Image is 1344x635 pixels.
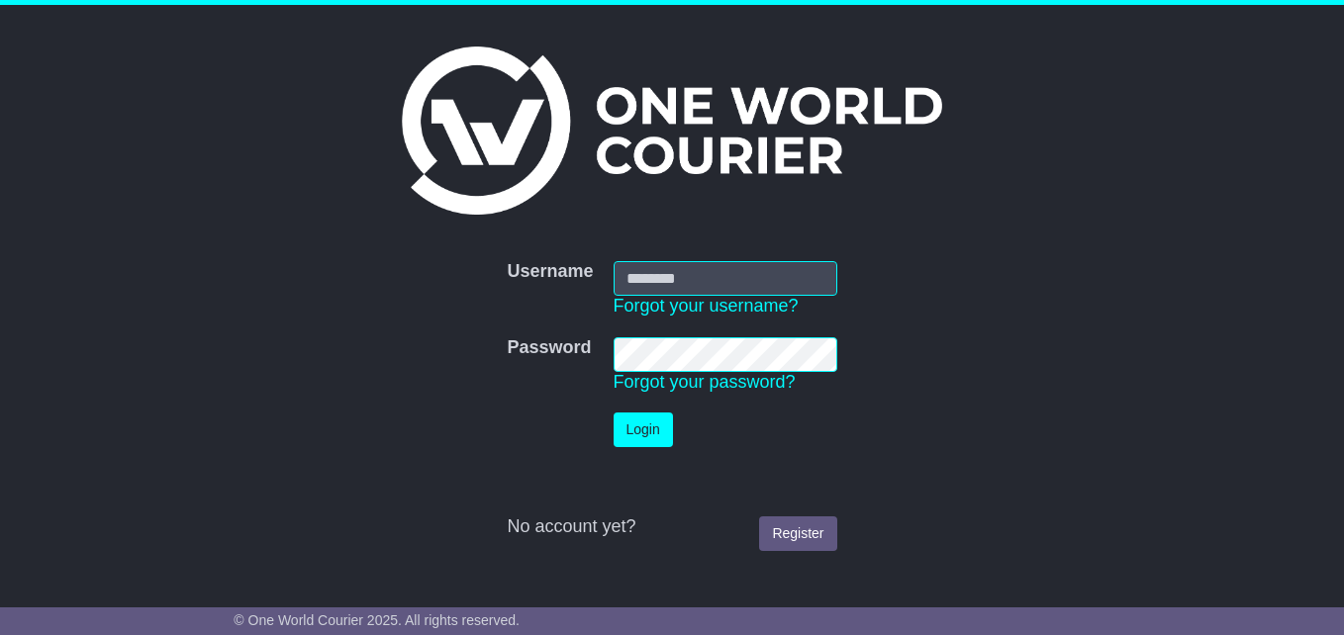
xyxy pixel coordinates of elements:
[507,261,593,283] label: Username
[614,412,673,447] button: Login
[614,296,799,316] a: Forgot your username?
[234,612,520,628] span: © One World Courier 2025. All rights reserved.
[759,516,836,551] a: Register
[402,46,942,215] img: One World
[507,516,836,538] div: No account yet?
[507,337,591,359] label: Password
[614,372,796,392] a: Forgot your password?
